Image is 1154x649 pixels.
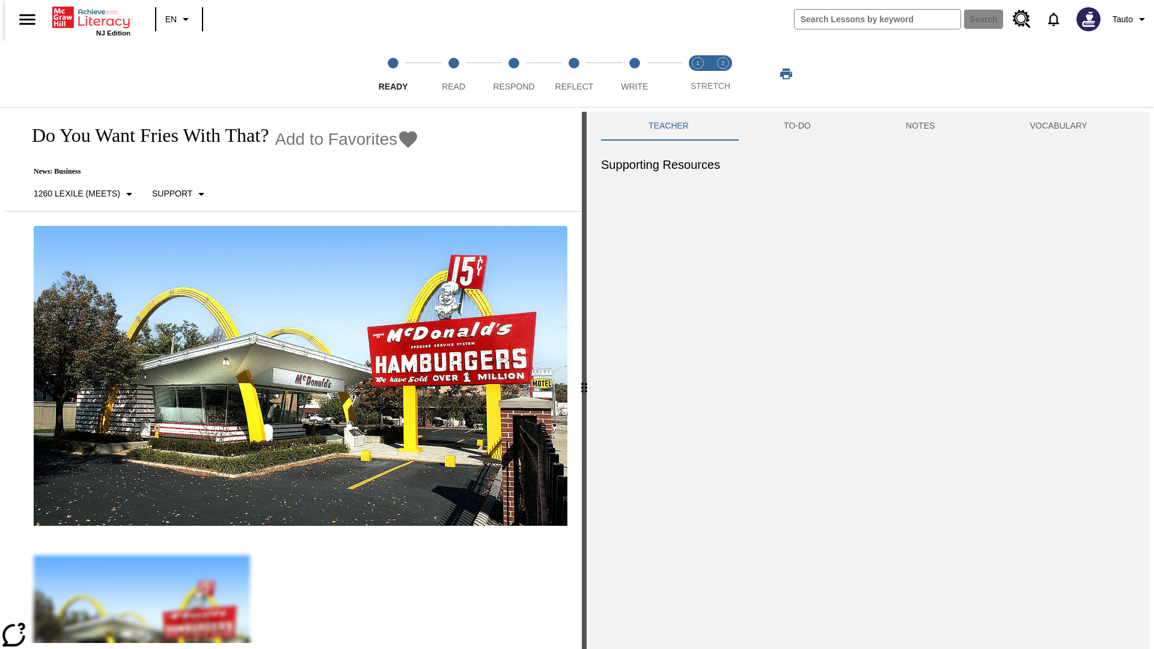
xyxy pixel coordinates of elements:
button: Select a new avatar [1069,4,1108,35]
span: Ready [379,82,408,91]
text: 1 [696,60,699,66]
span: EN [165,13,177,26]
button: Add to Favorites - Do You Want Fries With That? [275,129,419,150]
button: Read step 2 of 5 [418,41,488,107]
span: Write [621,82,648,91]
button: NOTES [858,112,982,141]
img: Avatar [1076,7,1101,31]
p: News: Business [19,167,419,176]
button: Select Lexile, 1260 Lexile (Meets) [29,183,141,205]
button: Write step 5 of 5 [600,41,670,107]
div: reading [5,112,582,643]
text: 2 [721,60,724,66]
button: Ready step 1 of 5 [358,41,428,107]
input: search field [795,10,960,29]
span: Add to Favorites [275,130,397,149]
div: Home [52,4,130,37]
button: Print [767,63,805,85]
p: Support [152,187,192,200]
button: Stretch Respond step 2 of 2 [706,41,740,107]
button: VOCABULARY [982,112,1135,141]
button: Open side menu [10,2,45,37]
h1: Do You Want Fries With That? [19,124,269,147]
button: Profile/Settings [1108,8,1154,30]
div: activity [587,112,1149,649]
a: Notifications [1038,4,1069,35]
span: NJ Edition [96,29,130,37]
h6: Supporting Resources [601,155,1135,174]
span: STRETCH [691,81,730,91]
span: Read [442,82,465,91]
a: Resource Center, Will open in new tab [1006,3,1038,35]
button: Respond step 3 of 5 [479,41,549,107]
p: 1260 Lexile (Meets) [34,187,120,200]
span: Tauto [1113,13,1133,26]
img: One of the first McDonald's stores, with the iconic red sign and golden arches. [34,226,567,526]
button: Scaffolds, Support [147,183,213,205]
button: Reflect step 4 of 5 [539,41,609,107]
div: Instructional Panel Tabs [601,112,1135,141]
button: Stretch Read step 1 of 2 [680,41,715,107]
span: Reflect [555,82,594,91]
button: Language: EN, Select a language [160,8,198,30]
span: Respond [493,82,534,91]
button: TO-DO [736,112,858,141]
div: Press Enter or Spacebar and then press right and left arrow keys to move the slider [582,112,587,649]
button: Teacher [601,112,736,141]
